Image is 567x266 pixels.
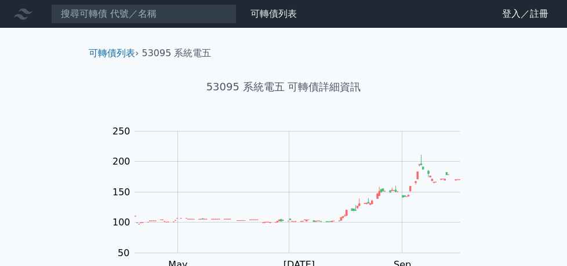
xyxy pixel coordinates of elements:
li: › [89,46,139,60]
tspan: 200 [112,156,130,167]
li: 53095 系統電五 [142,46,212,60]
a: 登入／註冊 [493,5,558,23]
tspan: 50 [118,247,129,258]
a: 可轉債列表 [89,48,135,59]
a: 可轉債列表 [250,8,297,19]
tspan: 250 [112,126,130,137]
tspan: 150 [112,187,130,198]
h1: 53095 系統電五 可轉債詳細資訊 [79,79,488,95]
input: 搜尋可轉債 代號／名稱 [51,4,237,24]
tspan: 100 [112,217,130,228]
